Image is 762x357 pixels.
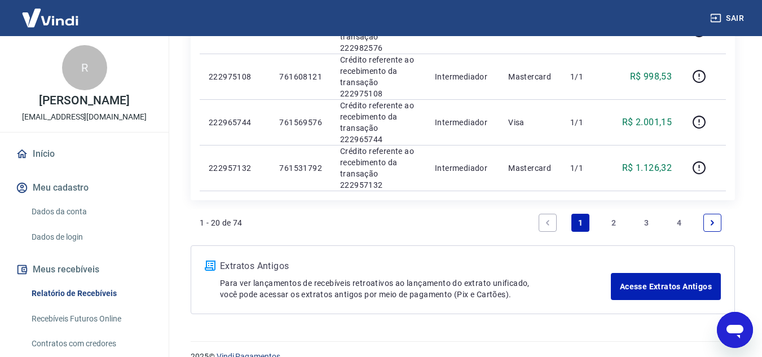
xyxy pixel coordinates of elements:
[508,71,552,82] p: Mastercard
[209,71,261,82] p: 222975108
[27,332,155,355] a: Contratos com credores
[508,162,552,174] p: Mastercard
[622,161,672,175] p: R$ 1.126,32
[209,162,261,174] p: 222957132
[200,217,243,228] p: 1 - 20 de 74
[340,100,417,145] p: Crédito referente ao recebimento da transação 222965744
[220,277,611,300] p: Para ver lançamentos de recebíveis retroativos ao lançamento do extrato unificado, você pode aces...
[27,200,155,223] a: Dados da conta
[630,70,672,83] p: R$ 998,53
[435,162,490,174] p: Intermediador
[508,117,552,128] p: Visa
[27,226,155,249] a: Dados de login
[14,142,155,166] a: Início
[279,117,322,128] p: 761569576
[14,257,155,282] button: Meus recebíveis
[435,71,490,82] p: Intermediador
[39,95,129,107] p: [PERSON_NAME]
[340,54,417,99] p: Crédito referente ao recebimento da transação 222975108
[708,8,748,29] button: Sair
[209,117,261,128] p: 222965744
[14,175,155,200] button: Meu cadastro
[435,117,490,128] p: Intermediador
[637,214,655,232] a: Page 3
[671,214,689,232] a: Page 4
[27,307,155,330] a: Recebíveis Futuros Online
[717,312,753,348] iframe: Botão para abrir a janela de mensagens
[605,214,623,232] a: Page 2
[205,261,215,271] img: ícone
[570,162,604,174] p: 1/1
[571,214,589,232] a: Page 1 is your current page
[611,273,721,300] a: Acesse Extratos Antigos
[570,117,604,128] p: 1/1
[220,259,611,273] p: Extratos Antigos
[14,1,87,35] img: Vindi
[622,116,672,129] p: R$ 2.001,15
[279,71,322,82] p: 761608121
[279,162,322,174] p: 761531792
[22,111,147,123] p: [EMAIL_ADDRESS][DOMAIN_NAME]
[570,71,604,82] p: 1/1
[340,146,417,191] p: Crédito referente ao recebimento da transação 222957132
[703,214,721,232] a: Next page
[539,214,557,232] a: Previous page
[27,282,155,305] a: Relatório de Recebíveis
[62,45,107,90] div: R
[534,209,726,236] ul: Pagination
